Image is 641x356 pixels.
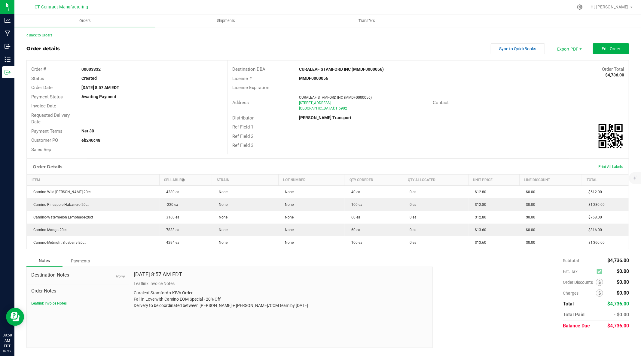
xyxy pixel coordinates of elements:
[31,67,46,72] span: Order #
[599,124,623,148] img: Scan me!
[31,94,63,100] span: Payment Status
[491,43,545,54] button: Sync to QuickBooks
[63,255,99,266] div: Payments
[523,203,535,207] span: $0.00
[617,268,629,274] span: $0.00
[299,106,334,110] span: [GEOGRAPHIC_DATA]
[607,301,629,307] span: $4,736.00
[597,268,605,276] span: Calculate excise tax
[582,175,629,186] th: Total
[523,215,535,219] span: $0.00
[499,46,536,51] span: Sync to QuickBooks
[563,291,596,296] span: Charges
[472,240,487,245] span: $13.60
[607,258,629,263] span: $4,736.00
[5,43,11,49] inline-svg: Inbound
[31,203,89,207] span: Camino-Pineapple Habanero-20ct
[296,14,437,27] a: Transfers
[71,18,99,23] span: Orders
[563,280,596,285] span: Order Discounts
[348,203,362,207] span: 100 ea
[350,18,383,23] span: Transfers
[216,215,227,219] span: None
[523,190,535,194] span: $0.00
[160,175,212,186] th: Sellable
[345,175,403,186] th: Qty Ordered
[563,301,574,307] span: Total
[232,67,265,72] span: Destination DBA
[5,17,11,23] inline-svg: Analytics
[81,85,119,90] strong: [DATE] 8:57 AM EDT
[232,100,249,105] span: Address
[163,215,179,219] span: 3160 ea
[31,215,93,219] span: Camino-Watermelon Lemonade-20ct
[81,67,101,72] strong: 00003332
[348,240,362,245] span: 100 ea
[472,203,487,207] span: $12.80
[155,14,296,27] a: Shipments
[605,73,624,77] strong: $4,736.00
[232,85,269,90] span: License Expiration
[33,164,62,169] h1: Order Details
[576,4,584,10] div: Manage settings
[519,175,582,186] th: Line Discount
[31,301,67,306] button: Leaflink Invoice Notes
[299,67,384,72] strong: CURALEAF STAMFORD INC (MMDF0000056)
[591,5,630,9] span: Hi, [PERSON_NAME]!
[26,45,60,52] div: Order details
[163,203,178,207] span: -220 ea
[407,190,417,194] span: 0 ea
[31,85,53,90] span: Order Date
[212,175,279,186] th: Strain
[116,274,124,278] span: None
[602,67,624,72] span: Order Total
[134,290,428,309] p: Curaleaf Stamford x KIVA Order Fall in Love with Camino EOM Special - 20% Off Delivery to be coor...
[216,203,227,207] span: None
[163,240,179,245] span: 4294 ea
[339,106,347,110] span: 6902
[586,215,602,219] span: $768.00
[586,228,602,232] span: $816.00
[299,115,351,120] strong: [PERSON_NAME] Transport
[348,215,360,219] span: 60 ea
[31,228,67,232] span: Camino-Mango-20ct
[472,228,487,232] span: $13.60
[27,175,160,186] th: Item
[523,240,535,245] span: $0.00
[3,349,12,353] p: 09/19
[551,43,587,54] span: Export PDF
[5,30,11,36] inline-svg: Manufacturing
[3,333,12,349] p: 08:58 AM EDT
[232,134,253,139] span: Ref Field 2
[5,69,11,75] inline-svg: Outbound
[586,190,602,194] span: $512.00
[299,101,331,105] span: [STREET_ADDRESS]
[563,269,594,274] span: Est. Tax
[563,258,579,263] span: Subtotal
[299,76,328,81] strong: MMDF0000056
[81,138,100,143] strong: eb240c48
[586,240,605,245] span: $1,360.00
[348,190,360,194] span: 40 ea
[407,240,417,245] span: 0 ea
[278,175,345,186] th: Lot Number
[523,228,535,232] span: $0.00
[26,33,52,37] a: Back to Orders
[586,203,605,207] span: $1,280.00
[209,18,243,23] span: Shipments
[216,240,227,245] span: None
[6,308,24,326] iframe: Resource center
[26,255,63,267] div: Notes
[617,290,629,296] span: $0.00
[232,124,253,130] span: Ref Field 1
[593,43,629,54] button: Edit Order
[14,14,155,27] a: Orders
[232,143,253,148] span: Ref Field 3
[232,76,252,81] span: License #
[31,271,124,279] span: Destination Notes
[81,128,94,133] strong: Net 30
[134,271,182,277] h4: [DATE] 8:57 AM EDT
[599,124,623,148] qrcode: 00003332
[403,175,468,186] th: Qty Allocated
[282,228,294,232] span: None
